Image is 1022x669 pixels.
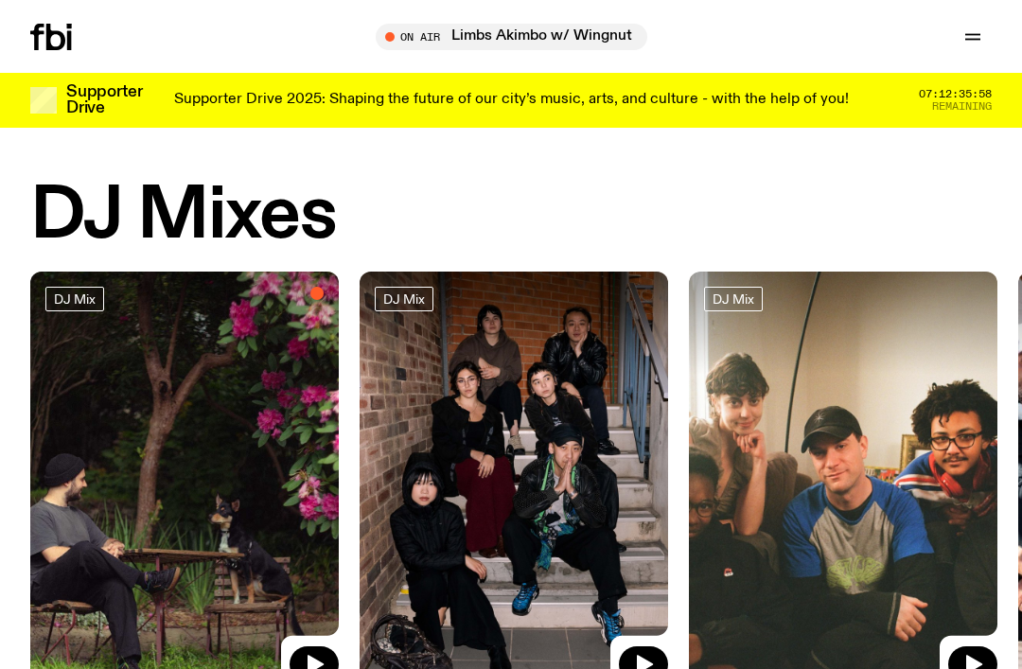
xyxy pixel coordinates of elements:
a: DJ Mix [704,286,763,310]
a: DJ Mix [45,286,104,310]
a: DJ Mix [375,286,433,310]
span: DJ Mix [713,290,754,305]
p: Supporter Drive 2025: Shaping the future of our city’s music, arts, and culture - with the help o... [174,91,849,108]
span: DJ Mix [54,290,96,305]
span: DJ Mix [383,290,425,305]
button: On AirLimbs Akimbo w/ Wingnut [376,23,647,49]
h3: Supporter Drive [66,83,142,115]
span: Remaining [932,100,992,111]
h2: DJ Mixes [30,180,336,252]
span: 07:12:35:58 [919,88,992,98]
